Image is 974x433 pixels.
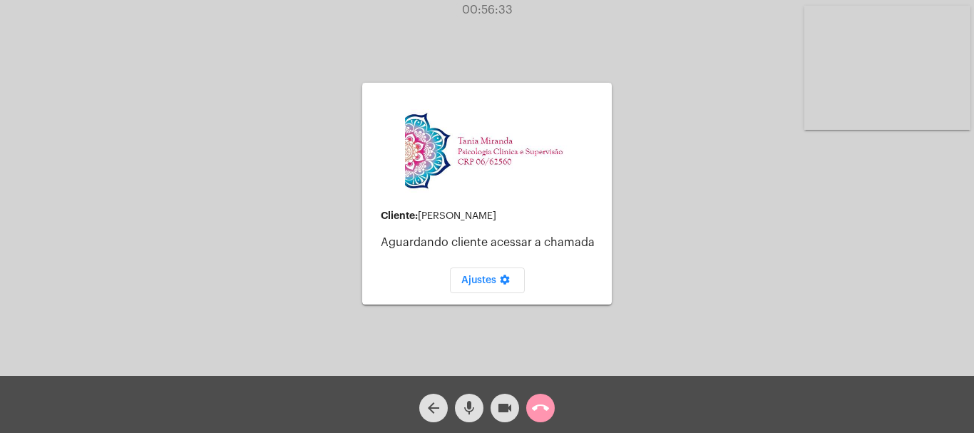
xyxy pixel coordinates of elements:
div: [PERSON_NAME] [381,210,600,222]
strong: Cliente: [381,210,418,220]
button: Ajustes [450,268,525,293]
p: Aguardando cliente acessar a chamada [381,236,600,249]
mat-icon: videocam [496,399,513,417]
span: 00:56:33 [462,4,513,16]
mat-icon: arrow_back [425,399,442,417]
mat-icon: call_end [532,399,549,417]
mat-icon: settings [496,274,513,291]
img: 82f91219-cc54-a9e9-c892-318f5ec67ab1.jpg [405,109,569,193]
mat-icon: mic [461,399,478,417]
span: Ajustes [461,275,513,285]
